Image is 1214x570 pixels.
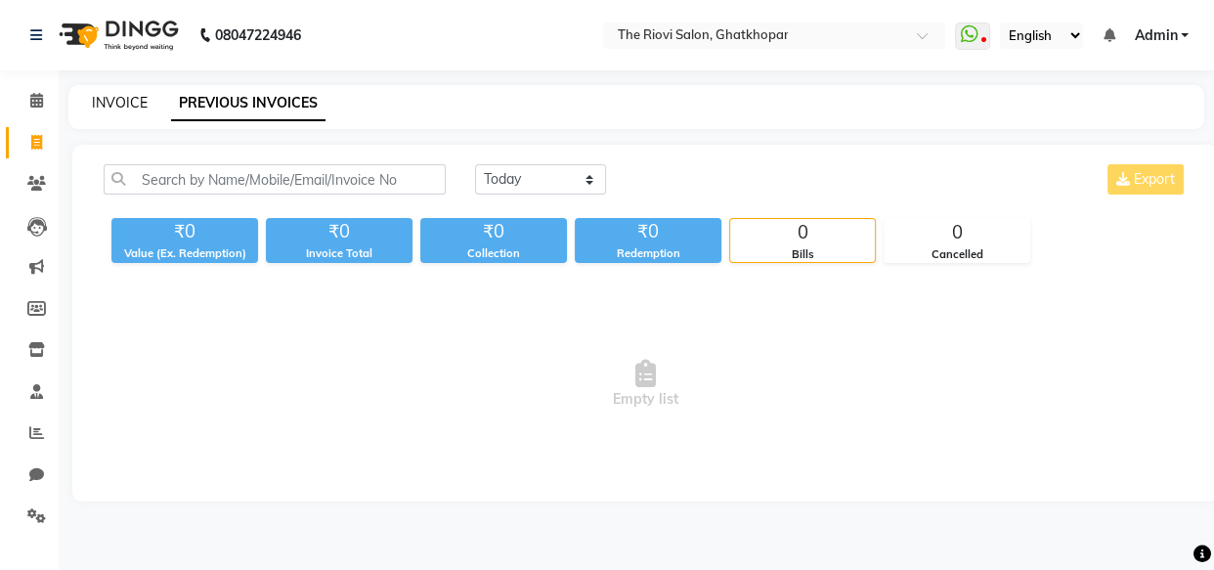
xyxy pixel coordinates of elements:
[111,218,258,245] div: ₹0
[215,8,301,63] b: 08047224946
[171,86,325,121] a: PREVIOUS INVOICES
[420,245,567,262] div: Collection
[420,218,567,245] div: ₹0
[575,218,721,245] div: ₹0
[730,219,875,246] div: 0
[50,8,184,63] img: logo
[1134,25,1177,46] span: Admin
[885,246,1029,263] div: Cancelled
[266,245,412,262] div: Invoice Total
[92,94,148,111] a: INVOICE
[730,246,875,263] div: Bills
[104,164,446,195] input: Search by Name/Mobile/Email/Invoice No
[885,219,1029,246] div: 0
[575,245,721,262] div: Redemption
[104,286,1188,482] span: Empty list
[266,218,412,245] div: ₹0
[111,245,258,262] div: Value (Ex. Redemption)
